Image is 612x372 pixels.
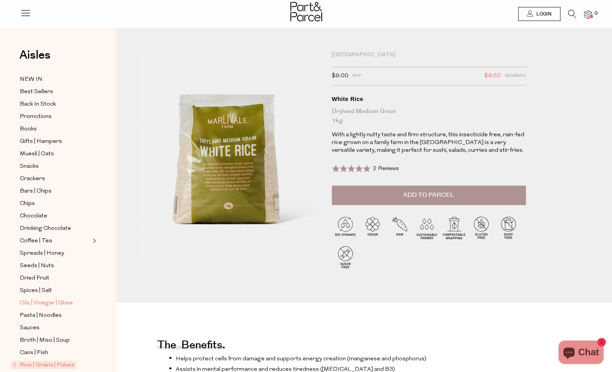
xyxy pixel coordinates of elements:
a: Dried Fruit [20,273,90,283]
a: Promotions [20,112,90,122]
img: P_P-ICONS-Live_Bec_V11_Sustainable_Farmed.svg [413,214,440,241]
span: Spices | Salt [20,286,52,296]
span: Add to Parcel [403,191,454,200]
span: Gifts | Hampers [20,137,62,146]
span: Cans | Fish [20,348,48,358]
img: P_P-ICONS-Live_Bec_V11_Bio-Dynamic.svg [332,214,359,241]
span: RRP [352,71,361,81]
span: Crackers [20,174,45,184]
span: Sauces [20,323,40,333]
a: Login [518,7,560,21]
img: P_P-ICONS-Live_Bec_V11_Vegan.svg [359,214,386,241]
a: Books [20,124,90,134]
span: Members [505,71,526,81]
a: Seeds | Nuts [20,261,90,271]
a: Chocolate [20,211,90,221]
span: Books [20,125,37,134]
span: Spreads | Honey [20,249,64,258]
span: Chocolate [20,212,47,221]
a: Pasta | Noodles [20,311,90,320]
inbox-online-store-chat: Shopify online store chat [556,341,606,366]
li: Helps protect cells from damage and supports energy creation (manganese and phosphorus) [169,355,428,362]
a: Best Sellers [20,87,90,97]
a: Snacks [20,162,90,171]
span: Rice | Grains | Pulses [11,361,76,369]
span: Dried Fruit [20,274,49,283]
img: Part&Parcel [290,2,322,21]
span: Promotions [20,112,52,122]
a: Muesli | Oats [20,149,90,159]
p: With a lightly nutty taste and firm structure, this insecticide free, rain-fed rice grown on a fa... [332,131,526,155]
a: Coffee | Tea [20,236,90,246]
a: Gifts | Hampers [20,137,90,146]
button: Expand/Collapse Coffee | Tea [91,236,96,245]
span: 2 Reviews [373,166,399,172]
span: Muesli | Oats [20,149,54,159]
div: Dryland Medium Grain 1kg [332,107,526,125]
a: Broth | Miso | Soup [20,335,90,345]
span: Bars | Chips [20,187,52,196]
a: Cans | Fish [20,348,90,358]
span: $9.00 [332,71,348,81]
span: Aisles [19,47,50,64]
a: Rice | Grains | Pulses [13,360,90,370]
a: Sauces [20,323,90,333]
span: Pasta | Noodles [20,311,62,320]
span: Seeds | Nuts [20,261,54,271]
a: Bars | Chips [20,186,90,196]
span: 0 [593,10,600,17]
span: NEW IN [20,75,42,84]
a: Crackers [20,174,90,184]
span: Coffee | Tea [20,236,52,246]
a: Spreads | Honey [20,249,90,258]
img: P_P-ICONS-Live_Bec_V11_Raw.svg [386,214,413,241]
span: Drinking Chocolate [20,224,71,233]
a: Drinking Chocolate [20,224,90,233]
div: White Rice [332,95,526,103]
span: Chips [20,199,35,209]
span: Best Sellers [20,87,53,97]
span: Snacks [20,162,39,171]
span: Broth | Miso | Soup [20,336,70,345]
a: Aisles [19,49,50,69]
div: [GEOGRAPHIC_DATA] [332,51,526,59]
img: White Rice [140,51,320,264]
img: P_P-ICONS-Live_Bec_V11_Compostable_Wrapping.svg [440,214,468,241]
span: Oils | Vinegar | Ghee [20,299,73,308]
a: NEW IN [20,75,90,84]
span: Login [534,11,551,17]
span: Back In Stock [20,100,56,109]
h4: The benefits. [157,344,225,349]
button: Add to Parcel [332,186,526,205]
a: Back In Stock [20,99,90,109]
a: Spices | Salt [20,286,90,296]
img: P_P-ICONS-Live_Bec_V11_Sugar_Free.svg [332,243,359,271]
span: $8.50 [484,71,501,81]
a: Oils | Vinegar | Ghee [20,298,90,308]
img: P_P-ICONS-Live_Bec_V11_Dairy_Free.svg [495,214,522,241]
a: 0 [584,10,592,19]
img: P_P-ICONS-Live_Bec_V11_Gluten_Free.svg [468,214,495,241]
a: Chips [20,199,90,209]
